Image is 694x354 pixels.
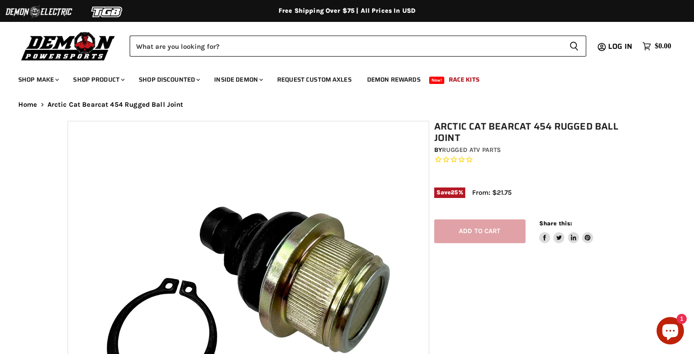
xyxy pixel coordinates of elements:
[66,70,130,89] a: Shop Product
[132,70,205,89] a: Shop Discounted
[472,188,512,197] span: From: $21.75
[11,67,669,89] ul: Main menu
[638,40,676,53] a: $0.00
[270,70,358,89] a: Request Custom Axles
[130,36,562,57] input: Search
[434,187,465,198] span: Save %
[539,220,572,227] span: Share this:
[442,70,486,89] a: Race Kits
[604,42,638,51] a: Log in
[434,121,631,144] h1: Arctic Cat Bearcat 454 Rugged Ball Joint
[539,219,594,244] aside: Share this:
[207,70,268,89] a: Inside Demon
[608,41,632,52] span: Log in
[5,3,73,21] img: Demon Electric Logo 2
[360,70,427,89] a: Demon Rewards
[73,3,142,21] img: TGB Logo 2
[655,42,671,51] span: $0.00
[451,189,458,196] span: 25
[434,145,631,155] div: by
[47,101,184,109] span: Arctic Cat Bearcat 454 Rugged Ball Joint
[442,146,501,154] a: Rugged ATV Parts
[654,317,687,347] inbox-online-store-chat: Shopify online store chat
[11,70,64,89] a: Shop Make
[562,36,586,57] button: Search
[434,155,631,165] span: Rated 0.0 out of 5 stars 0 reviews
[18,30,118,62] img: Demon Powersports
[18,101,37,109] a: Home
[429,77,445,84] span: New!
[130,36,586,57] form: Product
